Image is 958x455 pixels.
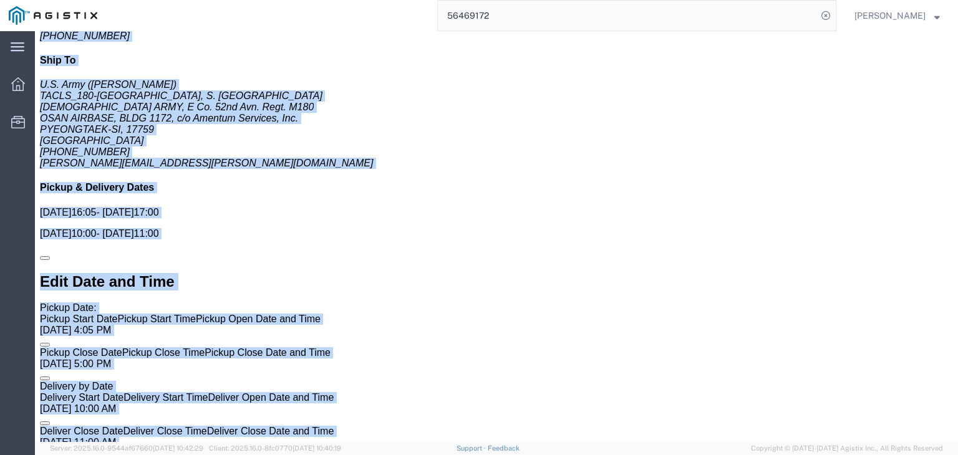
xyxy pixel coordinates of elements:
a: Feedback [488,444,520,452]
span: Copyright © [DATE]-[DATE] Agistix Inc., All Rights Reserved [751,443,943,454]
span: Client: 2025.16.0-8fc0770 [209,444,341,452]
a: Support [457,444,488,452]
span: [DATE] 10:42:29 [153,444,203,452]
span: Hernani De Azevedo [854,9,926,22]
span: [DATE] 10:40:19 [293,444,341,452]
button: [PERSON_NAME] [854,8,941,23]
input: Search for shipment number, reference number [438,1,817,31]
img: logo [9,6,97,25]
iframe: FS Legacy Container [35,31,958,442]
span: Server: 2025.16.0-9544af67660 [50,444,203,452]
